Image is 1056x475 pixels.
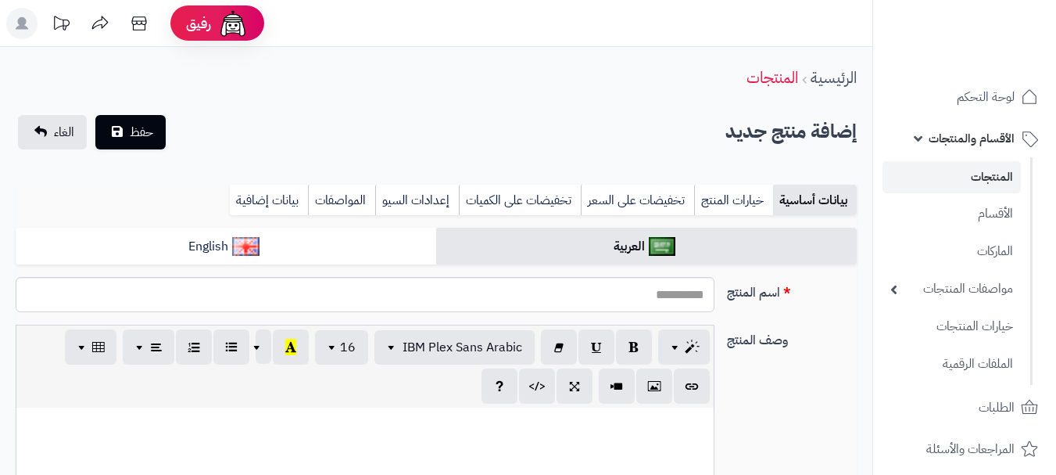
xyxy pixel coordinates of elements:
[340,338,356,357] span: 16
[315,330,368,365] button: 16
[232,237,260,256] img: English
[882,78,1047,116] a: لوحة التحكم
[18,115,87,149] a: الغاء
[773,185,857,216] a: بيانات أساسية
[746,66,798,89] a: المنتجات
[694,185,773,216] a: خيارات المنتج
[230,185,308,216] a: بيانات إضافية
[882,272,1021,306] a: مواصفات المنتجات
[581,185,694,216] a: تخفيضات على السعر
[929,128,1015,149] span: الأقسام والمنتجات
[926,438,1015,460] span: المراجعات والأسئلة
[882,161,1021,193] a: المنتجات
[41,8,81,43] a: تحديثات المنصة
[308,185,375,216] a: المواصفات
[374,330,535,365] button: IBM Plex Sans Arabic
[130,123,153,142] span: حفظ
[882,430,1047,468] a: المراجعات والأسئلة
[882,389,1047,426] a: الطلبات
[882,347,1021,381] a: الملفات الرقمية
[725,116,857,148] h2: إضافة منتج جديد
[882,235,1021,268] a: الماركات
[957,86,1015,108] span: لوحة التحكم
[649,237,676,256] img: العربية
[979,397,1015,419] span: الطلبات
[403,338,522,357] span: IBM Plex Sans Arabic
[54,123,74,142] span: الغاء
[721,325,863,350] label: وصف المنتج
[811,66,857,89] a: الرئيسية
[375,185,459,216] a: إعدادات السيو
[882,310,1021,344] a: خيارات المنتجات
[95,115,166,149] button: حفظ
[16,228,436,266] a: English
[882,197,1021,231] a: الأقسام
[186,14,211,33] span: رفيق
[217,8,249,39] img: ai-face.png
[436,228,857,266] a: العربية
[721,277,863,302] label: اسم المنتج
[459,185,581,216] a: تخفيضات على الكميات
